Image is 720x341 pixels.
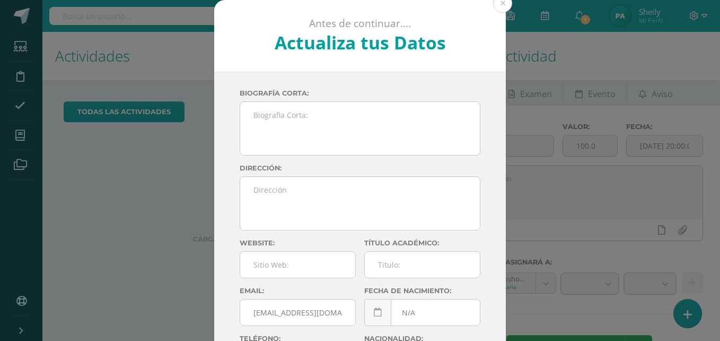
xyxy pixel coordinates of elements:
label: Dirección: [240,164,480,172]
label: Fecha de nacimiento: [364,287,480,295]
label: Website: [240,239,356,247]
p: Antes de continuar.... [243,17,478,30]
input: Fecha de Nacimiento: [365,300,480,326]
h2: Actualiza tus Datos [243,30,478,55]
input: Titulo: [365,252,480,278]
label: Email: [240,287,356,295]
input: Correo Electronico: [240,300,355,326]
label: Título académico: [364,239,480,247]
label: Biografía corta: [240,89,480,97]
input: Sitio Web: [240,252,355,278]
